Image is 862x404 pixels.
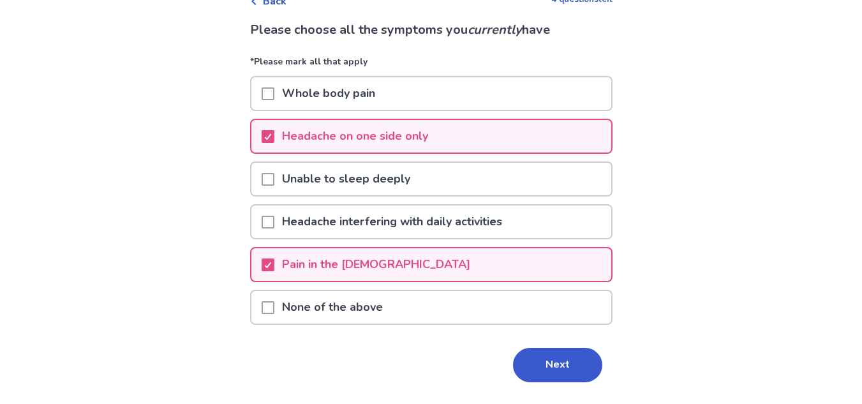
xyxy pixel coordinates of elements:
[250,55,613,76] p: *Please mark all that apply
[468,21,522,38] i: currently
[274,248,478,281] p: Pain in the [DEMOGRAPHIC_DATA]
[274,163,418,195] p: Unable to sleep deeply
[274,77,383,110] p: Whole body pain
[274,291,390,324] p: None of the above
[250,20,613,40] p: Please choose all the symptoms you have
[274,206,510,238] p: Headache interfering with daily activities
[513,348,602,382] button: Next
[274,120,436,153] p: Headache on one side only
